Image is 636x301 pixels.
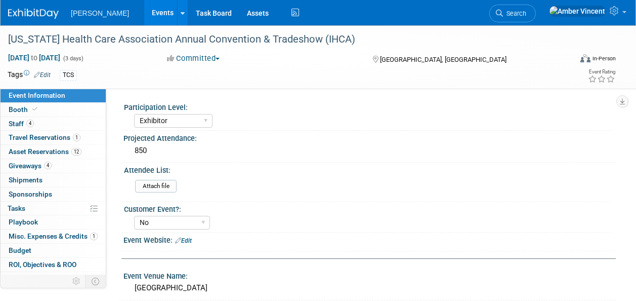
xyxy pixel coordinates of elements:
[592,55,616,62] div: In-Person
[29,54,39,62] span: to
[60,70,77,81] div: TCS
[580,54,590,62] img: Format-Inperson.png
[1,272,106,286] a: Attachments3
[123,233,616,246] div: Event Website:
[1,244,106,257] a: Budget
[8,204,25,212] span: Tasks
[52,275,59,282] span: 3
[527,53,616,68] div: Event Format
[9,218,38,226] span: Playbook
[9,232,98,240] span: Misc. Expenses & Credits
[1,173,106,187] a: Shipments
[131,280,608,296] div: [GEOGRAPHIC_DATA]
[1,89,106,102] a: Event Information
[1,258,106,272] a: ROI, Objectives & ROO
[549,6,606,17] img: Amber Vincent
[489,5,536,22] a: Search
[68,275,86,288] td: Personalize Event Tab Strip
[1,117,106,131] a: Staff4
[9,190,52,198] span: Sponsorships
[44,162,52,169] span: 4
[124,163,611,175] div: Attendee List:
[32,106,37,112] i: Booth reservation complete
[34,71,51,79] a: Edit
[175,237,192,244] a: Edit
[90,233,98,240] span: 1
[86,275,106,288] td: Toggle Event Tabs
[123,131,616,143] div: Projected Attendance:
[9,120,34,128] span: Staff
[8,9,59,19] img: ExhibitDay
[9,275,59,283] span: Attachments
[73,134,80,141] span: 1
[131,143,608,159] div: 850
[9,91,65,99] span: Event Information
[9,162,52,170] span: Giveaways
[1,202,106,215] a: Tasks
[9,105,39,114] span: Booth
[1,230,106,243] a: Misc. Expenses & Credits1
[163,53,224,64] button: Committed
[588,69,615,74] div: Event Rating
[1,103,106,117] a: Booth
[1,159,106,173] a: Giveaways4
[71,9,129,17] span: [PERSON_NAME]
[9,147,81,156] span: Asset Reservations
[8,53,61,62] span: [DATE] [DATE]
[8,69,51,81] td: Tags
[503,10,526,17] span: Search
[1,215,106,229] a: Playbook
[124,100,611,112] div: Participation Level:
[9,260,76,269] span: ROI, Objectives & ROO
[380,56,506,63] span: [GEOGRAPHIC_DATA], [GEOGRAPHIC_DATA]
[1,131,106,144] a: Travel Reservations1
[124,202,611,214] div: Customer Event?:
[5,30,564,49] div: [US_STATE] Health Care Association Annual Convention & Tradeshow (IHCA)
[1,145,106,159] a: Asset Reservations12
[26,120,34,127] span: 4
[9,176,43,184] span: Shipments
[9,246,31,254] span: Budget
[71,148,81,156] span: 12
[9,133,80,141] span: Travel Reservations
[123,269,616,281] div: Event Venue Name:
[62,55,83,62] span: (3 days)
[1,187,106,201] a: Sponsorships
